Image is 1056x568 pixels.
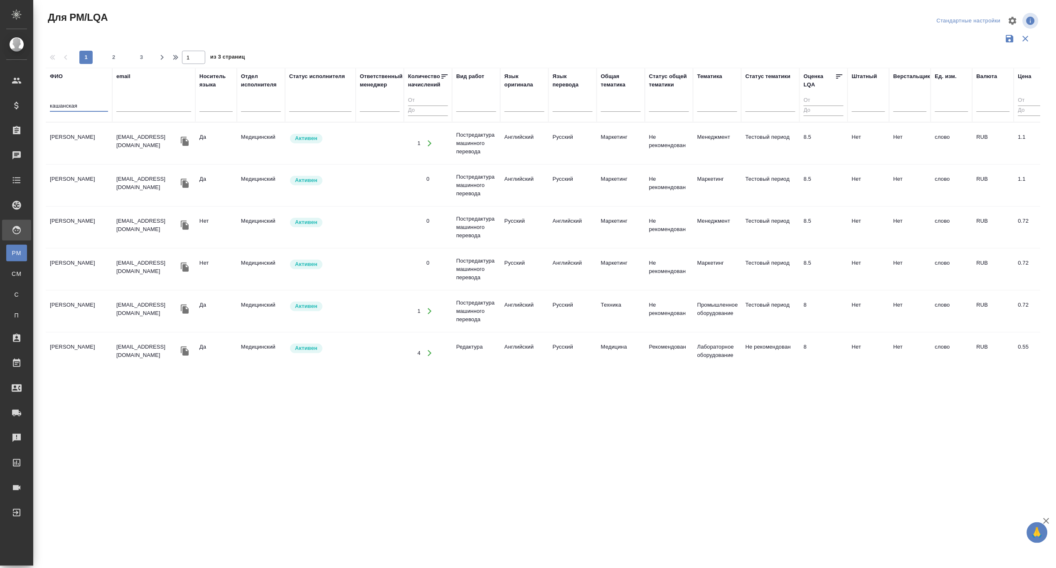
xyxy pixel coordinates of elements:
[116,175,179,192] p: [EMAIL_ADDRESS][DOMAIN_NAME]
[645,171,693,200] td: Не рекомендован
[289,72,345,81] div: Статус исполнителя
[418,139,421,148] div: 1
[107,53,121,61] span: 2
[972,339,1014,368] td: RUB
[935,72,957,81] div: Ед. изм.
[500,255,549,284] td: Русский
[549,129,597,158] td: Русский
[693,171,741,200] td: Маркетинг
[295,344,318,352] p: Активен
[360,72,403,89] div: Ответственный менеджер
[46,171,112,200] td: [PERSON_NAME]
[116,343,179,359] p: [EMAIL_ADDRESS][DOMAIN_NAME]
[289,259,352,270] div: Рядовой исполнитель: назначай с учетом рейтинга
[1014,129,1056,158] td: 1.1
[848,129,889,158] td: Нет
[1030,524,1044,541] span: 🙏
[46,129,112,158] td: [PERSON_NAME]
[10,311,23,320] span: П
[645,339,693,368] td: Рекомендован
[426,175,429,183] div: 0
[116,259,179,275] p: [EMAIL_ADDRESS][DOMAIN_NAME]
[295,176,318,184] p: Активен
[972,171,1014,200] td: RUB
[10,249,23,257] span: PM
[50,72,63,81] div: ФИО
[500,171,549,200] td: Английский
[804,72,835,89] div: Оценка LQA
[804,133,844,141] div: перевод отличный. Редактура не нужна, корректор/ приемка по качеству может быть нужна
[848,213,889,242] td: Нет
[241,72,281,89] div: Отдел исполнителя
[597,171,645,200] td: Маркетинг
[597,129,645,158] td: Маркетинг
[237,297,285,326] td: Медицинский
[46,255,112,284] td: [PERSON_NAME]
[426,217,429,225] div: 0
[889,339,931,368] td: Нет
[289,133,352,144] div: Рядовой исполнитель: назначай с учетом рейтинга
[693,213,741,242] td: Менеджмент
[931,255,972,284] td: слово
[848,171,889,200] td: Нет
[179,345,191,357] button: Скопировать
[1014,171,1056,200] td: 1.1
[931,171,972,200] td: слово
[553,72,593,89] div: Язык перевода
[179,177,191,189] button: Скопировать
[1014,255,1056,284] td: 0.72
[456,72,485,81] div: Вид работ
[1027,522,1048,543] button: 🙏
[418,349,421,357] div: 4
[804,259,844,267] div: перевод отличный. Редактура не нужна, корректор/ приемка по качеству может быть нужна
[195,297,237,326] td: Да
[741,339,800,368] td: Не рекомендован
[452,127,500,160] td: Постредактура машинного перевода
[549,255,597,284] td: Английский
[1018,72,1032,81] div: Цена
[408,96,448,106] input: От
[116,217,179,234] p: [EMAIL_ADDRESS][DOMAIN_NAME]
[116,72,130,81] div: email
[931,213,972,242] td: слово
[741,171,800,200] td: Тестовый период
[931,129,972,158] td: слово
[889,213,931,242] td: Нет
[195,255,237,284] td: Нет
[935,15,1003,27] div: split button
[179,303,191,315] button: Скопировать
[500,129,549,158] td: Английский
[421,135,438,152] button: Открыть работы
[179,135,191,148] button: Скопировать
[289,217,352,228] div: Рядовой исполнитель: назначай с учетом рейтинга
[116,133,179,150] p: [EMAIL_ADDRESS][DOMAIN_NAME]
[549,297,597,326] td: Русский
[237,129,285,158] td: Медицинский
[179,219,191,231] button: Скопировать
[10,290,23,299] span: С
[852,72,877,81] div: Штатный
[889,129,931,158] td: Нет
[645,297,693,326] td: Не рекомендован
[645,213,693,242] td: Не рекомендован
[199,72,233,89] div: Носитель языка
[46,339,112,368] td: [PERSON_NAME]
[195,213,237,242] td: Нет
[804,175,844,183] div: перевод отличный. Редактура не нужна, корректор/ приемка по качеству может быть нужна
[972,255,1014,284] td: RUB
[237,171,285,200] td: Медицинский
[889,171,931,200] td: Нет
[452,169,500,202] td: Постредактура машинного перевода
[452,253,500,286] td: Постредактура машинного перевода
[931,339,972,368] td: слово
[6,266,27,282] a: CM
[289,175,352,186] div: Рядовой исполнитель: назначай с учетом рейтинга
[597,255,645,284] td: Маркетинг
[597,339,645,368] td: Медицина
[697,72,722,81] div: Тематика
[693,297,741,326] td: Промышленное оборудование
[179,261,191,273] button: Скопировать
[931,297,972,326] td: слово
[195,339,237,368] td: Да
[237,339,285,368] td: Медицинский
